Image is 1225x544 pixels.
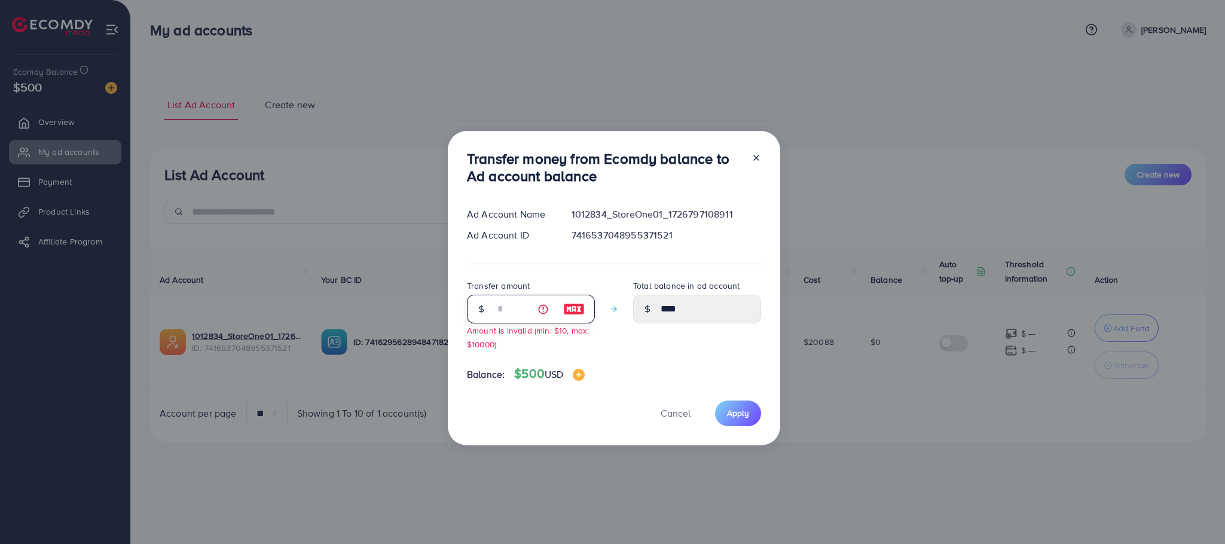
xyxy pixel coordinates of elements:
div: 1012834_StoreOne01_1726797108911 [562,207,771,221]
div: Ad Account Name [457,207,562,221]
small: Amount is invalid (min: $10, max: $10000) [467,325,589,350]
label: Total balance in ad account [633,280,740,292]
span: Balance: [467,368,505,381]
iframe: Chat [1174,490,1216,535]
span: Apply [727,407,749,419]
label: Transfer amount [467,280,530,292]
button: Apply [715,401,761,426]
span: Cancel [661,407,691,420]
button: Cancel [646,401,705,426]
div: Ad Account ID [457,228,562,242]
span: USD [545,368,563,381]
h3: Transfer money from Ecomdy balance to Ad account balance [467,150,742,185]
div: 7416537048955371521 [562,228,771,242]
h4: $500 [514,366,585,381]
img: image [573,369,585,381]
img: image [563,302,585,316]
